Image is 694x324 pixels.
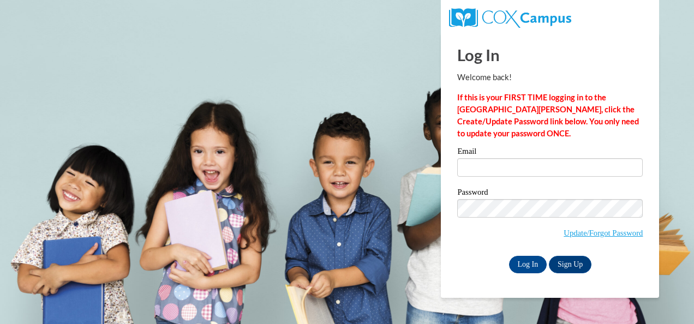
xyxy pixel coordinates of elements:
[509,256,547,273] input: Log In
[564,229,643,237] a: Update/Forgot Password
[449,8,571,28] img: COX Campus
[457,44,643,66] h1: Log In
[457,93,639,138] strong: If this is your FIRST TIME logging in to the [GEOGRAPHIC_DATA][PERSON_NAME], click the Create/Upd...
[549,256,591,273] a: Sign Up
[449,13,571,22] a: COX Campus
[457,71,643,83] p: Welcome back!
[457,188,643,199] label: Password
[457,147,643,158] label: Email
